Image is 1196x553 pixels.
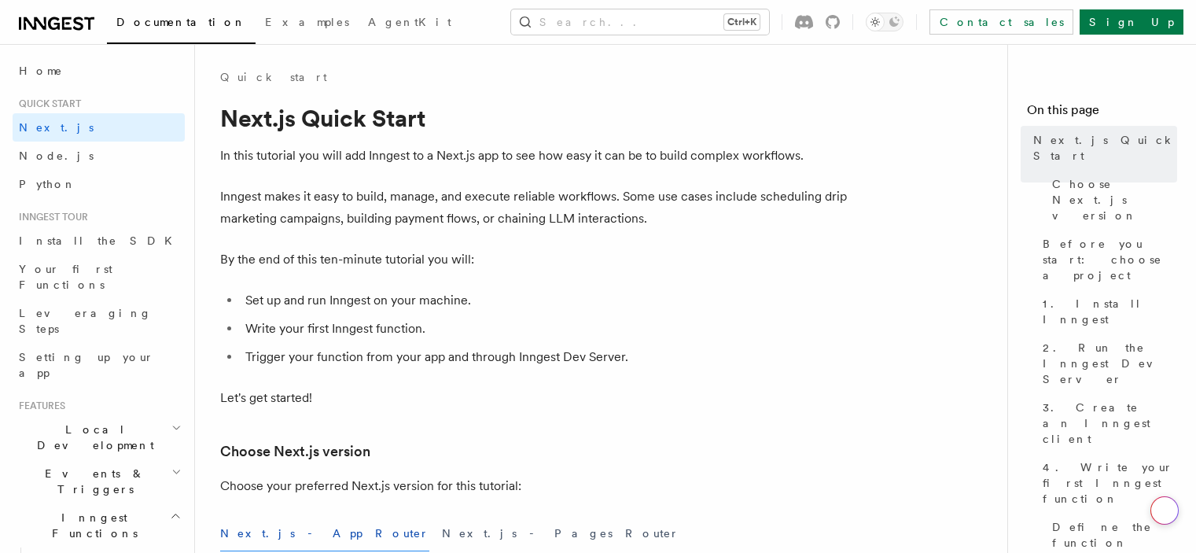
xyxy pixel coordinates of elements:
[13,227,185,255] a: Install the SDK
[1046,170,1177,230] a: Choose Next.js version
[866,13,903,31] button: Toggle dark mode
[220,516,429,551] button: Next.js - App Router
[1043,340,1177,387] span: 2. Run the Inngest Dev Server
[13,415,185,459] button: Local Development
[368,16,451,28] span: AgentKit
[13,343,185,387] a: Setting up your app
[929,9,1073,35] a: Contact sales
[442,516,679,551] button: Next.js - Pages Router
[241,289,849,312] li: Set up and run Inngest on your machine.
[241,318,849,340] li: Write your first Inngest function.
[13,170,185,198] a: Python
[13,503,185,547] button: Inngest Functions
[241,346,849,368] li: Trigger your function from your app and through Inngest Dev Server.
[1043,400,1177,447] span: 3. Create an Inngest client
[1043,459,1177,507] span: 4. Write your first Inngest function
[107,5,256,44] a: Documentation
[1027,101,1177,126] h4: On this page
[1043,236,1177,283] span: Before you start: choose a project
[220,69,327,85] a: Quick start
[19,63,63,79] span: Home
[1036,334,1177,393] a: 2. Run the Inngest Dev Server
[13,299,185,343] a: Leveraging Steps
[19,121,94,134] span: Next.js
[1052,176,1177,223] span: Choose Next.js version
[13,510,170,541] span: Inngest Functions
[19,178,76,190] span: Python
[1043,296,1177,327] span: 1. Install Inngest
[1036,230,1177,289] a: Before you start: choose a project
[220,249,849,271] p: By the end of this ten-minute tutorial you will:
[19,351,154,379] span: Setting up your app
[13,422,171,453] span: Local Development
[1052,519,1177,551] span: Define the function
[19,307,152,335] span: Leveraging Steps
[13,211,88,223] span: Inngest tour
[511,9,769,35] button: Search...Ctrl+K
[220,475,849,497] p: Choose your preferred Next.js version for this tutorial:
[359,5,461,42] a: AgentKit
[1033,132,1177,164] span: Next.js Quick Start
[19,149,94,162] span: Node.js
[724,14,760,30] kbd: Ctrl+K
[19,234,182,247] span: Install the SDK
[220,441,370,463] a: Choose Next.js version
[1027,126,1177,170] a: Next.js Quick Start
[256,5,359,42] a: Examples
[220,387,849,409] p: Let's get started!
[13,466,171,497] span: Events & Triggers
[13,400,65,412] span: Features
[13,98,81,110] span: Quick start
[1036,393,1177,453] a: 3. Create an Inngest client
[220,145,849,167] p: In this tutorial you will add Inngest to a Next.js app to see how easy it can be to build complex...
[220,104,849,132] h1: Next.js Quick Start
[116,16,246,28] span: Documentation
[220,186,849,230] p: Inngest makes it easy to build, manage, and execute reliable workflows. Some use cases include sc...
[13,113,185,142] a: Next.js
[13,255,185,299] a: Your first Functions
[19,263,112,291] span: Your first Functions
[1036,453,1177,513] a: 4. Write your first Inngest function
[1036,289,1177,334] a: 1. Install Inngest
[1080,9,1183,35] a: Sign Up
[13,57,185,85] a: Home
[13,142,185,170] a: Node.js
[265,16,349,28] span: Examples
[13,459,185,503] button: Events & Triggers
